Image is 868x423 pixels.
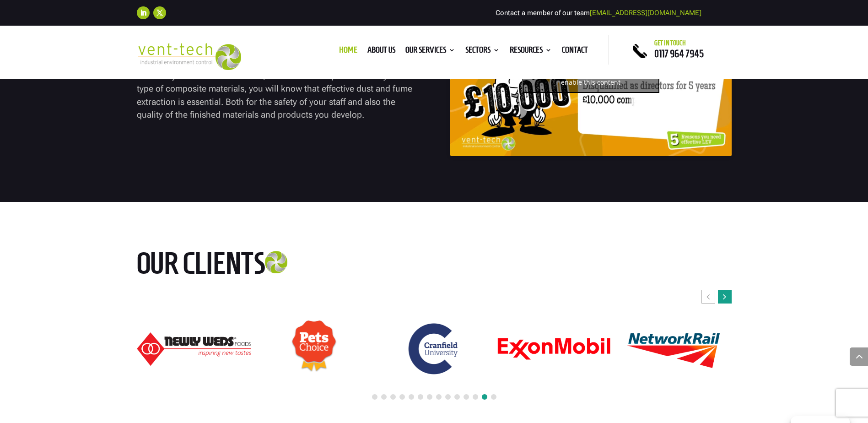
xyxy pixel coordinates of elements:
a: [EMAIL_ADDRESS][DOMAIN_NAME] [590,9,701,17]
div: 20 / 24 [377,319,491,379]
a: Our Services [405,47,455,57]
img: Network Rail logo [617,322,731,376]
a: Home [339,47,357,57]
img: Pets Choice [291,320,337,378]
img: ExonMobil logo [497,337,611,360]
a: Contact [562,47,588,57]
div: Previous slide [701,290,715,304]
a: 0117 964 7945 [654,48,704,59]
img: 2023-09-27T08_35_16.549ZVENT-TECH---Clear-background [137,43,242,70]
a: Follow on LinkedIn [137,6,150,19]
span: Get in touch [654,39,686,47]
img: Newly-Weds_Logo [137,332,250,366]
div: Next slide [718,290,732,304]
div: 19 / 24 [257,320,371,378]
div: 22 / 24 [617,322,731,376]
a: Follow on X [153,6,166,19]
a: Sectors [465,47,500,57]
h2: Our clients [137,248,334,283]
a: Resources [510,47,552,57]
span: Contact a member of our team [496,9,701,17]
a: About us [367,47,395,57]
div: 21 / 24 [497,337,611,361]
p: Whether you work with concrete, fibre-reinforced plastics or any other type of composite material... [137,70,418,122]
div: 18 / 24 [136,332,251,366]
img: Cranfield University logo [404,319,464,379]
